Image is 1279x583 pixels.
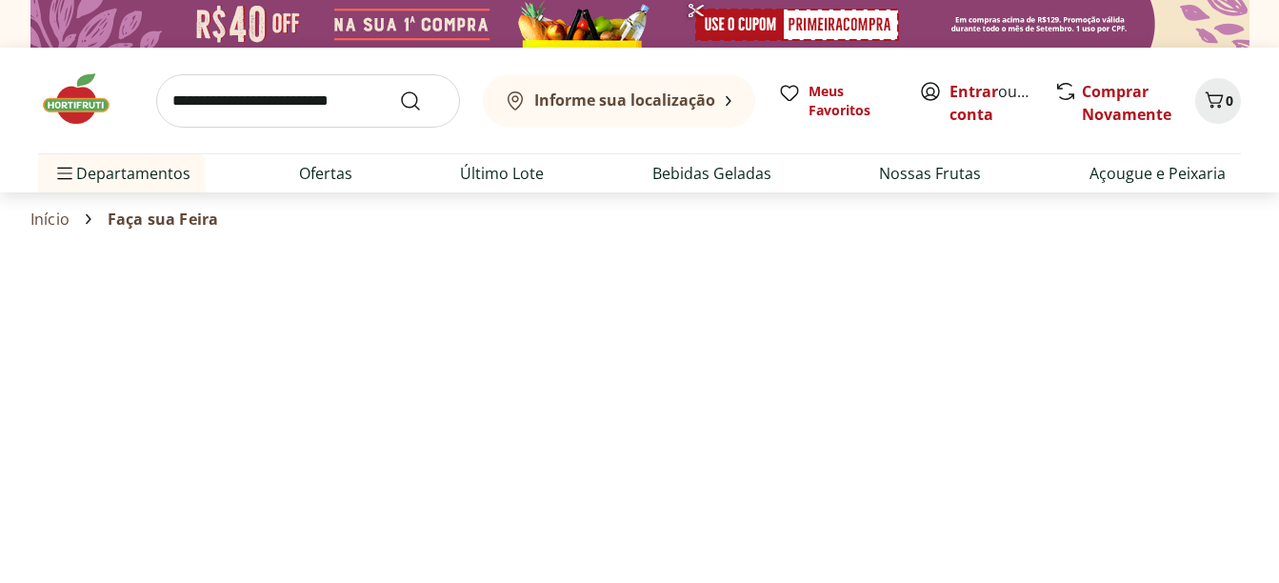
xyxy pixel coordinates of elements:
[460,162,544,185] a: Último Lote
[949,81,998,102] a: Entrar
[534,90,715,111] b: Informe sua localização
[299,162,352,185] a: Ofertas
[879,162,981,185] a: Nossas Frutas
[483,74,755,128] button: Informe sua localização
[1089,162,1226,185] a: Açougue e Peixaria
[1195,78,1241,124] button: Carrinho
[778,82,896,120] a: Meus Favoritos
[156,74,460,128] input: search
[949,81,1054,125] a: Criar conta
[652,162,771,185] a: Bebidas Geladas
[1226,91,1233,110] span: 0
[38,70,133,128] img: Hortifruti
[53,151,190,196] span: Departamentos
[949,80,1034,126] span: ou
[1082,81,1171,125] a: Comprar Novamente
[399,90,445,112] button: Submit Search
[30,211,70,228] a: Início
[53,151,76,196] button: Menu
[809,82,896,120] span: Meus Favoritos
[108,211,218,228] span: Faça sua Feira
